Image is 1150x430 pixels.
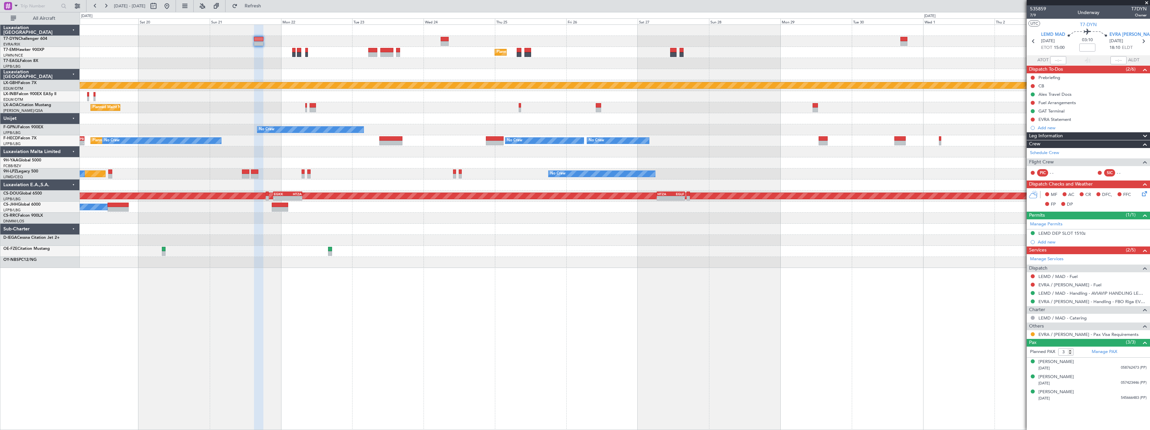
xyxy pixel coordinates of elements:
[3,203,41,207] a: CS-JHHGlobal 6000
[3,214,43,218] a: CS-RRCFalcon 900LX
[1029,66,1063,73] span: Dispatch To-Dos
[1126,339,1136,346] span: (3/3)
[1131,12,1147,18] span: Owner
[92,102,167,113] div: Planned Maint Nice ([GEOGRAPHIC_DATA])
[1121,380,1147,386] span: 057423446 (PP)
[3,236,60,240] a: D-IEGACessna Citation Jet 2+
[1038,239,1147,245] div: Add new
[3,247,50,251] a: OE-FZECitation Mustang
[3,197,21,202] a: LFPB/LBG
[550,169,566,179] div: No Crew
[1038,117,1071,122] div: EVRA Statement
[1126,211,1136,218] span: (1/1)
[3,81,18,85] span: LX-GBH
[1030,5,1046,12] span: 535859
[1067,201,1073,208] span: DP
[1038,389,1074,396] div: [PERSON_NAME]
[71,137,84,141] div: LFPB
[1029,212,1045,219] span: Permits
[3,48,16,52] span: T7-EMI
[3,192,19,196] span: CS-DOU
[1028,20,1040,26] button: UTC
[1038,290,1147,296] a: LEMD / MAD - Handling - AVIAVIP HANDLING LEMD /MAD
[114,3,145,9] span: [DATE] - [DATE]
[3,59,20,63] span: T7-EAGL
[709,18,780,24] div: Sun 28
[3,169,17,173] span: 9H-LPZ
[671,192,684,196] div: EGLF
[1038,230,1086,236] div: LEMD DEP SLOT 1510z
[1038,100,1076,105] div: Fuel Arrangements
[1068,192,1074,198] span: AC
[1029,306,1045,314] span: Charter
[3,97,23,102] a: EDLW/DTM
[1126,66,1136,73] span: (2/6)
[1029,158,1054,166] span: Flight Crew
[1038,332,1139,337] a: EVRA / [PERSON_NAME] - Pax Visa Requirements
[1038,108,1065,114] div: GAT Terminal
[3,208,21,213] a: LFPB/LBG
[1123,192,1131,198] span: FFC
[3,64,21,69] a: LFPB/LBG
[3,92,16,96] span: LX-INB
[1078,9,1099,16] div: Underway
[92,136,198,146] div: Planned Maint [GEOGRAPHIC_DATA] ([GEOGRAPHIC_DATA])
[239,4,267,8] span: Refresh
[1038,91,1072,97] div: Alex Travel Docs
[1041,38,1055,45] span: [DATE]
[3,247,17,251] span: OE-FZE
[1029,246,1046,254] span: Services
[1038,359,1074,365] div: [PERSON_NAME]
[1082,37,1093,44] span: 03:10
[81,13,92,19] div: [DATE]
[138,18,210,24] div: Sat 20
[1050,170,1065,176] div: - -
[1131,5,1147,12] span: T7DYN
[210,18,281,24] div: Sun 21
[17,16,71,21] span: All Aircraft
[1038,125,1147,131] div: Add new
[1128,57,1139,64] span: ALDT
[589,136,604,146] div: No Crew
[1037,57,1048,64] span: ATOT
[1050,56,1066,64] input: --:--
[3,258,19,262] span: OY-NBS
[657,192,671,196] div: HTZA
[3,37,18,41] span: T7-DYN
[3,136,37,140] a: F-HECDFalcon 7X
[3,158,41,162] a: 9H-YAAGlobal 5000
[1030,12,1046,18] span: 7/9
[1030,349,1055,355] label: Planned PAX
[3,136,18,140] span: F-HECD
[852,18,923,24] div: Tue 30
[67,18,138,24] div: Fri 19
[995,18,1066,24] div: Thu 2
[1038,374,1074,380] div: [PERSON_NAME]
[287,192,301,196] div: HTZA
[3,48,44,52] a: T7-EMIHawker 900XP
[3,125,18,129] span: F-GPNJ
[1051,192,1057,198] span: MF
[3,42,20,47] a: EVRA/RIX
[3,192,42,196] a: CS-DOUGlobal 6500
[1030,221,1063,228] a: Manage Permits
[1054,45,1065,51] span: 15:00
[671,196,684,200] div: -
[274,192,287,196] div: EGKK
[3,203,18,207] span: CS-JHH
[274,196,287,200] div: -
[3,219,24,224] a: DNMM/LOS
[1122,45,1133,51] span: ELDT
[1102,192,1112,198] span: DFC,
[1126,246,1136,254] span: (2/5)
[1092,349,1117,355] a: Manage PAX
[1051,201,1056,208] span: FP
[1030,150,1059,156] a: Schedule Crew
[1121,395,1147,401] span: 545666483 (PP)
[1038,274,1078,279] a: LEMD / MAD - Fuel
[424,18,495,24] div: Wed 24
[3,214,18,218] span: CS-RRC
[1104,169,1115,176] div: SIC
[1029,265,1047,272] span: Dispatch
[3,86,23,91] a: EDLW/DTM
